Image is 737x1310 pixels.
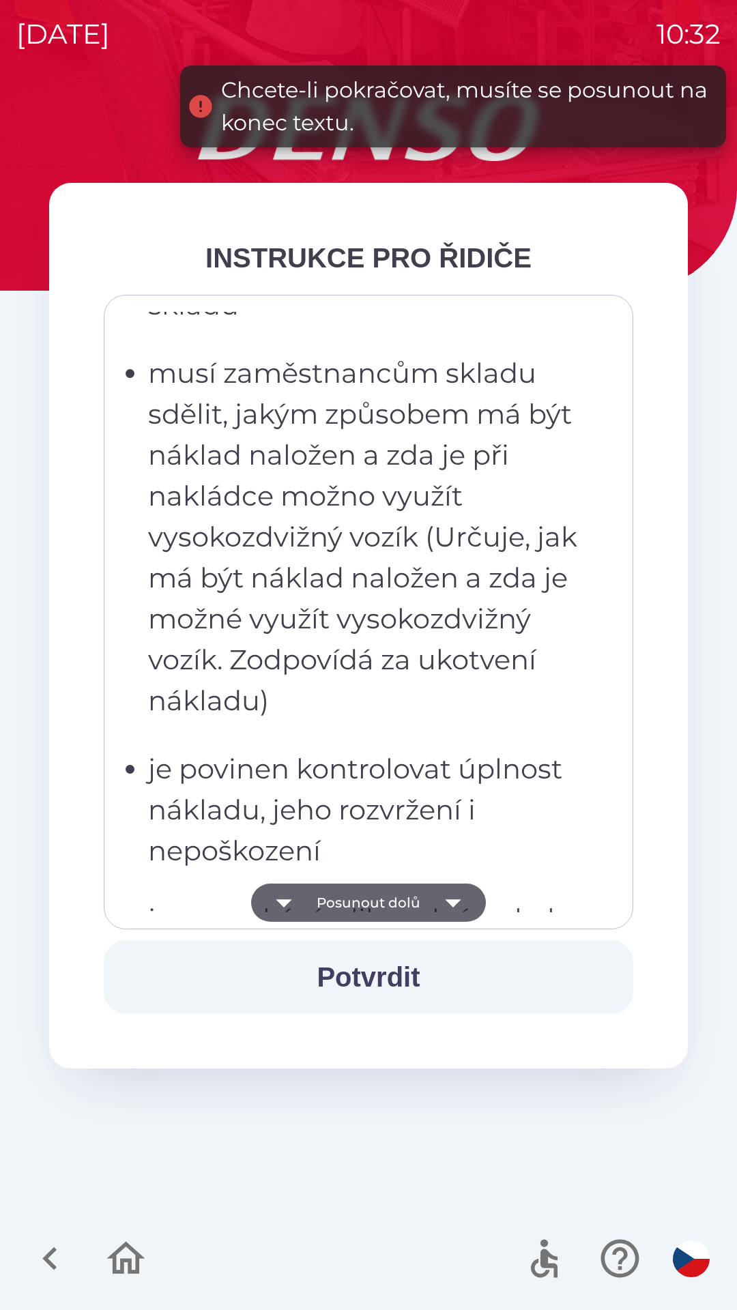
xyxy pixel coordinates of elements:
button: Potvrdit [104,940,633,1014]
p: musí zaměstnancům skladu sdělit, jakým způsobem má být náklad naložen a zda je při nakládce možno... [148,353,597,721]
img: cs flag [673,1240,710,1277]
p: 10:32 [656,14,721,55]
p: je povinen kontrolovat úplnost nákladu, jeho rozvržení i nepoškození [148,748,597,871]
div: Chcete-li pokračovat, musíte se posunout na konec textu. [221,74,712,139]
div: INSTRUKCE PRO ŘIDIČE [104,237,633,278]
button: Posunout dolů [251,884,486,922]
img: Logo [49,96,688,161]
p: [DATE] [16,14,110,55]
p: je mu zakázán libovolný pohyb po celém areálu [148,899,597,980]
